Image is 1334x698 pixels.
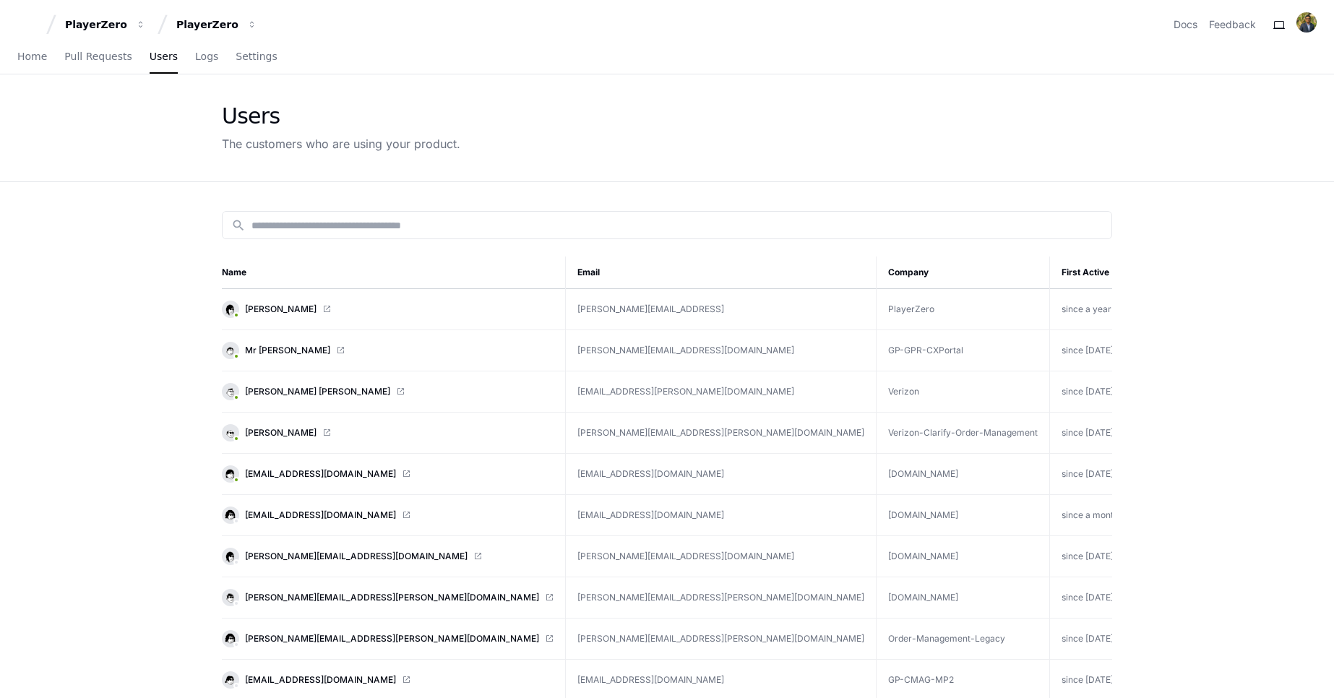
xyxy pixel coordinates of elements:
[222,589,554,606] a: [PERSON_NAME][EMAIL_ADDRESS][PERSON_NAME][DOMAIN_NAME]
[223,549,237,563] img: 11.svg
[1296,12,1317,33] img: avatar
[222,301,554,318] a: [PERSON_NAME]
[1050,330,1138,371] td: since [DATE]
[222,630,554,647] a: [PERSON_NAME][EMAIL_ADDRESS][PERSON_NAME][DOMAIN_NAME]
[1050,454,1138,495] td: since [DATE]
[566,577,877,619] td: [PERSON_NAME][EMAIL_ADDRESS][PERSON_NAME][DOMAIN_NAME]
[245,345,330,356] span: Mr [PERSON_NAME]
[566,536,877,577] td: [PERSON_NAME][EMAIL_ADDRESS][DOMAIN_NAME]
[245,633,539,645] span: [PERSON_NAME][EMAIL_ADDRESS][PERSON_NAME][DOMAIN_NAME]
[223,343,237,357] img: 8.svg
[236,40,277,74] a: Settings
[566,413,877,454] td: [PERSON_NAME][EMAIL_ADDRESS][PERSON_NAME][DOMAIN_NAME]
[222,671,554,689] a: [EMAIL_ADDRESS][DOMAIN_NAME]
[877,495,1050,536] td: [DOMAIN_NAME]
[566,619,877,660] td: [PERSON_NAME][EMAIL_ADDRESS][PERSON_NAME][DOMAIN_NAME]
[223,632,237,645] img: 16.svg
[245,427,317,439] span: [PERSON_NAME]
[171,12,263,38] button: PlayerZero
[222,257,566,289] th: Name
[64,52,132,61] span: Pull Requests
[877,577,1050,619] td: [DOMAIN_NAME]
[1050,536,1138,577] td: since [DATE]
[877,536,1050,577] td: [DOMAIN_NAME]
[150,52,178,61] span: Users
[223,384,237,398] img: 7.svg
[176,17,238,32] div: PlayerZero
[222,383,554,400] a: [PERSON_NAME] [PERSON_NAME]
[1050,619,1138,660] td: since [DATE]
[245,592,539,603] span: [PERSON_NAME][EMAIL_ADDRESS][PERSON_NAME][DOMAIN_NAME]
[65,17,127,32] div: PlayerZero
[1050,257,1138,289] th: First Active
[222,103,460,129] div: Users
[1050,495,1138,536] td: since a month ago
[245,386,390,397] span: [PERSON_NAME] [PERSON_NAME]
[245,509,396,521] span: [EMAIL_ADDRESS][DOMAIN_NAME]
[236,52,277,61] span: Settings
[223,590,237,604] img: 12.svg
[59,12,152,38] button: PlayerZero
[877,289,1050,330] td: PlayerZero
[877,619,1050,660] td: Order-Management-Legacy
[566,495,877,536] td: [EMAIL_ADDRESS][DOMAIN_NAME]
[245,468,396,480] span: [EMAIL_ADDRESS][DOMAIN_NAME]
[1174,17,1197,32] a: Docs
[64,40,132,74] a: Pull Requests
[222,465,554,483] a: [EMAIL_ADDRESS][DOMAIN_NAME]
[877,413,1050,454] td: Verizon-Clarify-Order-Management
[245,674,396,686] span: [EMAIL_ADDRESS][DOMAIN_NAME]
[566,454,877,495] td: [EMAIL_ADDRESS][DOMAIN_NAME]
[195,40,218,74] a: Logs
[877,454,1050,495] td: [DOMAIN_NAME]
[17,52,47,61] span: Home
[222,424,554,441] a: [PERSON_NAME]
[1050,577,1138,619] td: since [DATE]
[1050,413,1138,454] td: since [DATE]
[566,330,877,371] td: [PERSON_NAME][EMAIL_ADDRESS][DOMAIN_NAME]
[223,508,237,522] img: 15.svg
[1209,17,1256,32] button: Feedback
[223,673,237,686] img: 2.svg
[223,302,237,316] img: 11.svg
[222,548,554,565] a: [PERSON_NAME][EMAIL_ADDRESS][DOMAIN_NAME]
[566,257,877,289] th: Email
[223,467,237,481] img: 1.svg
[222,342,554,359] a: Mr [PERSON_NAME]
[17,40,47,74] a: Home
[150,40,178,74] a: Users
[245,551,468,562] span: [PERSON_NAME][EMAIL_ADDRESS][DOMAIN_NAME]
[1288,650,1327,689] iframe: Open customer support
[231,218,246,233] mat-icon: search
[877,330,1050,371] td: GP-GPR-CXPortal
[1050,371,1138,413] td: since [DATE]
[223,426,237,439] img: 13.svg
[566,289,877,330] td: [PERSON_NAME][EMAIL_ADDRESS]
[877,257,1050,289] th: Company
[877,371,1050,413] td: Verizon
[566,371,877,413] td: [EMAIL_ADDRESS][PERSON_NAME][DOMAIN_NAME]
[245,303,317,315] span: [PERSON_NAME]
[1050,289,1138,330] td: since a year ago
[195,52,218,61] span: Logs
[222,507,554,524] a: [EMAIL_ADDRESS][DOMAIN_NAME]
[222,135,460,152] div: The customers who are using your product.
